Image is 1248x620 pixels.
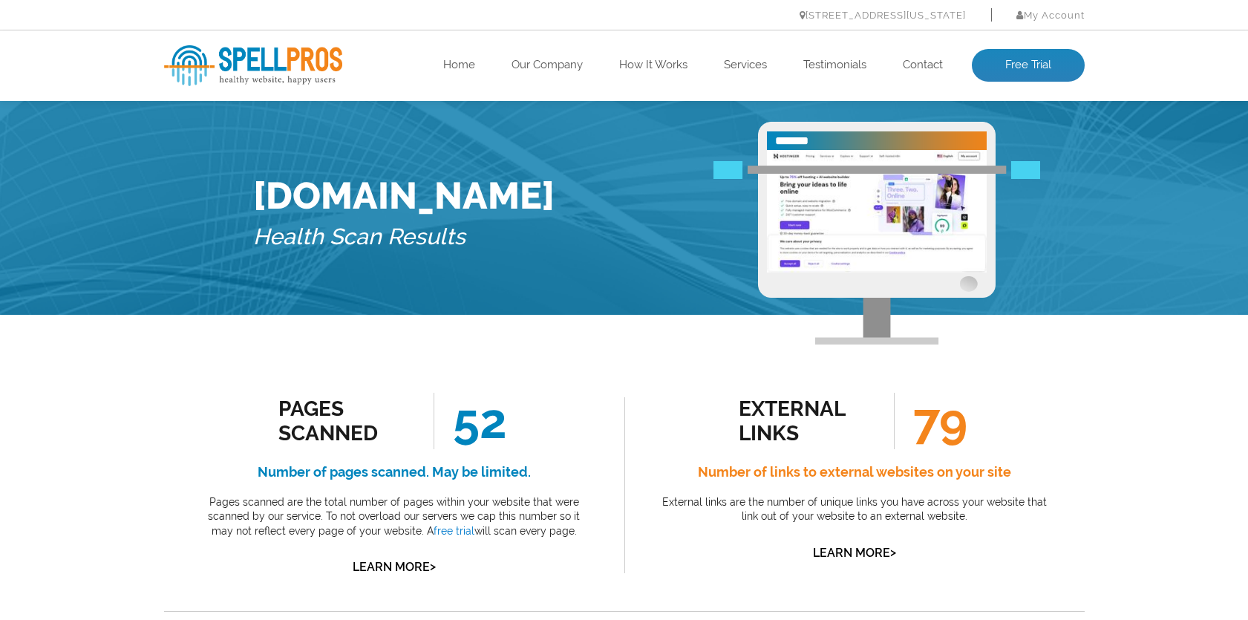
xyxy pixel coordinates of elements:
img: Free Webiste Analysis [713,233,1040,251]
p: External links are the number of unique links you have across your website that link out of your ... [658,495,1051,524]
p: Pages scanned are the total number of pages within your website that were scanned by our service.... [197,495,591,539]
a: Learn More> [813,546,896,560]
span: 52 [434,393,507,449]
h1: [DOMAIN_NAME] [253,174,555,218]
a: free trial [434,525,474,537]
h4: Number of links to external websites on your site [658,460,1051,484]
div: Pages Scanned [278,397,413,446]
div: external links [739,397,873,446]
span: > [430,556,436,577]
img: Free Website Analysis [767,150,987,273]
a: Learn More> [353,560,436,574]
span: 79 [894,393,967,449]
h4: Number of pages scanned. May be limited. [197,460,591,484]
h5: Health Scan Results [253,218,555,257]
span: > [890,542,896,563]
img: Free Webiste Analysis [758,122,996,345]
